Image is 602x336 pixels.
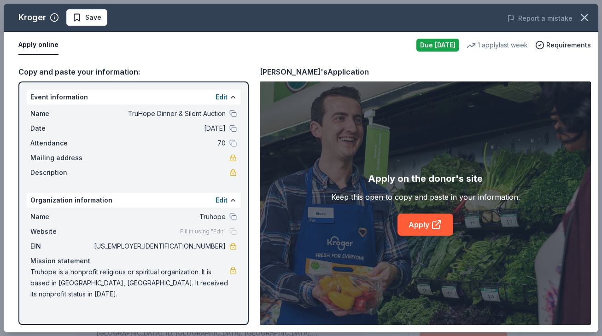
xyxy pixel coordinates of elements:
[92,123,226,134] span: [DATE]
[416,39,459,52] div: Due [DATE]
[18,66,249,78] div: Copy and paste your information:
[30,266,229,300] span: Truhope is a nonprofit religious or spiritual organization. It is based in [GEOGRAPHIC_DATA], [GE...
[18,10,46,25] div: Kroger
[216,92,228,103] button: Edit
[467,40,528,51] div: 1 apply last week
[66,9,107,26] button: Save
[92,108,226,119] span: TruHope Dinner & Silent Auction
[180,228,226,235] span: Fill in using "Edit"
[30,123,92,134] span: Date
[546,40,591,51] span: Requirements
[30,108,92,119] span: Name
[30,138,92,149] span: Attendance
[30,255,237,266] div: Mission statement
[85,12,101,23] span: Save
[18,35,58,55] button: Apply online
[92,138,226,149] span: 70
[27,193,240,208] div: Organization information
[260,66,369,78] div: [PERSON_NAME]'s Application
[535,40,591,51] button: Requirements
[27,90,240,104] div: Event information
[397,214,453,236] a: Apply
[216,195,228,206] button: Edit
[331,191,520,203] div: Keep this open to copy and paste in your information.
[92,211,226,222] span: Truhope
[368,171,483,186] div: Apply on the donor's site
[30,211,92,222] span: Name
[507,13,573,24] button: Report a mistake
[30,167,92,178] span: Description
[92,241,226,252] span: [US_EMPLOYER_IDENTIFICATION_NUMBER]
[30,241,92,252] span: EIN
[30,152,92,163] span: Mailing address
[30,226,92,237] span: Website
